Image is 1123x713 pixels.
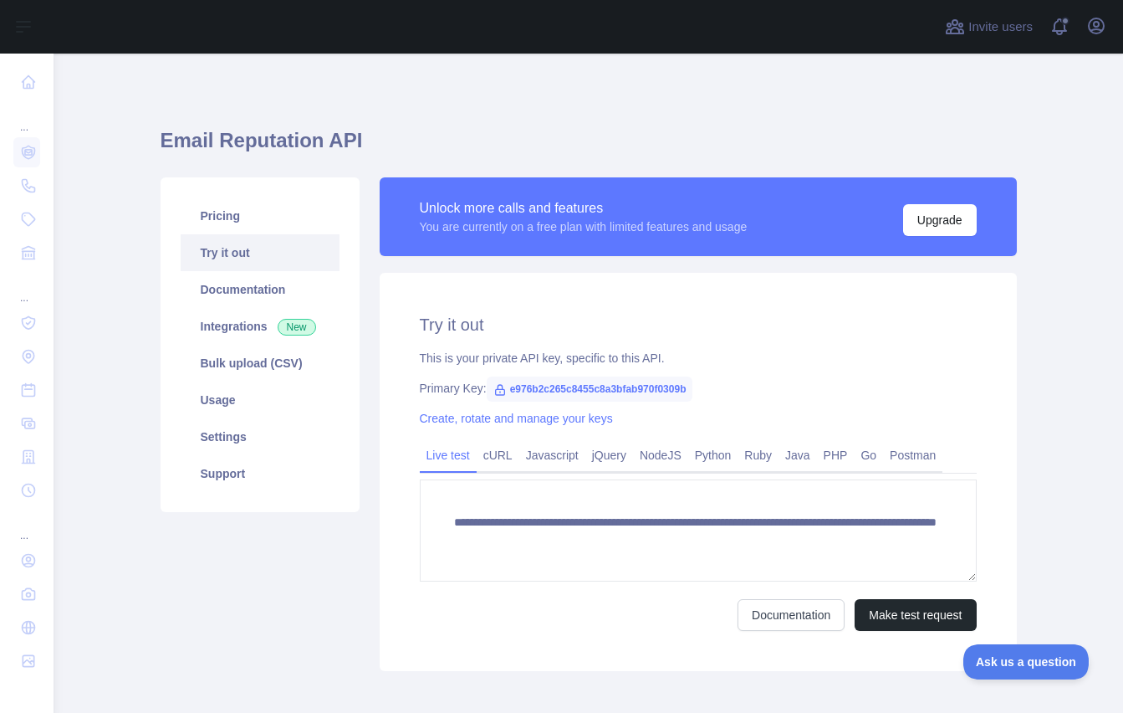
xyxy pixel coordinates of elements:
a: Settings [181,418,339,455]
span: Invite users [968,18,1033,37]
div: ... [13,271,40,305]
button: Make test request [855,599,976,631]
a: Python [688,442,738,469]
a: NodeJS [633,442,688,469]
a: Ruby [738,442,778,469]
a: Integrations New [181,308,339,345]
h1: Email Reputation API [161,127,1017,167]
div: You are currently on a free plan with limited features and usage [420,218,748,235]
a: Pricing [181,197,339,234]
a: Documentation [181,271,339,308]
a: Support [181,455,339,492]
div: ... [13,509,40,542]
a: PHP [817,442,855,469]
div: Primary Key: [420,380,977,397]
a: Try it out [181,234,339,271]
iframe: Toggle Customer Support [963,644,1090,680]
a: Javascript [519,442,585,469]
a: cURL [477,442,519,469]
a: Documentation [738,599,845,631]
button: Invite users [942,13,1036,40]
div: Unlock more calls and features [420,198,748,218]
a: Create, rotate and manage your keys [420,412,613,425]
div: ... [13,100,40,134]
div: This is your private API key, specific to this API. [420,350,977,367]
span: New [278,319,316,336]
a: Go [854,442,883,469]
a: Bulk upload (CSV) [181,345,339,382]
a: jQuery [585,442,633,469]
h2: Try it out [420,313,977,336]
a: Live test [420,442,477,469]
button: Upgrade [903,204,977,236]
span: e976b2c265c8455c8a3bfab970f0309b [487,377,693,402]
a: Postman [883,442,942,469]
a: Java [778,442,817,469]
a: Usage [181,382,339,418]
